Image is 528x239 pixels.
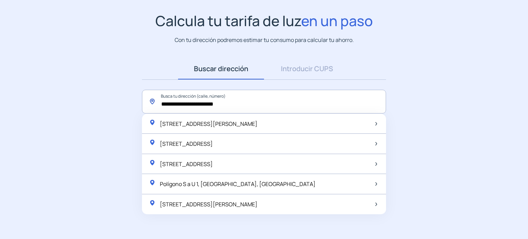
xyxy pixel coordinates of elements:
[375,203,377,206] img: arrow-next-item.svg
[375,182,377,186] img: arrow-next-item.svg
[160,160,213,168] span: [STREET_ADDRESS]
[160,120,257,128] span: [STREET_ADDRESS][PERSON_NAME]
[149,159,156,166] img: location-pin-green.svg
[160,200,257,208] span: [STREET_ADDRESS][PERSON_NAME]
[264,58,350,79] a: Introducir CUPS
[149,199,156,206] img: location-pin-green.svg
[149,119,156,126] img: location-pin-green.svg
[160,140,213,148] span: [STREET_ADDRESS]
[160,180,316,188] span: Polígono S a U 1, [GEOGRAPHIC_DATA], [GEOGRAPHIC_DATA]
[375,122,377,126] img: arrow-next-item.svg
[375,162,377,166] img: arrow-next-item.svg
[149,139,156,146] img: location-pin-green.svg
[301,11,373,30] span: en un paso
[175,36,354,44] p: Con tu dirección podremos estimar tu consumo para calcular tu ahorro.
[155,12,373,29] h1: Calcula tu tarifa de luz
[149,179,156,186] img: location-pin-green.svg
[375,142,377,145] img: arrow-next-item.svg
[178,58,264,79] a: Buscar dirección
